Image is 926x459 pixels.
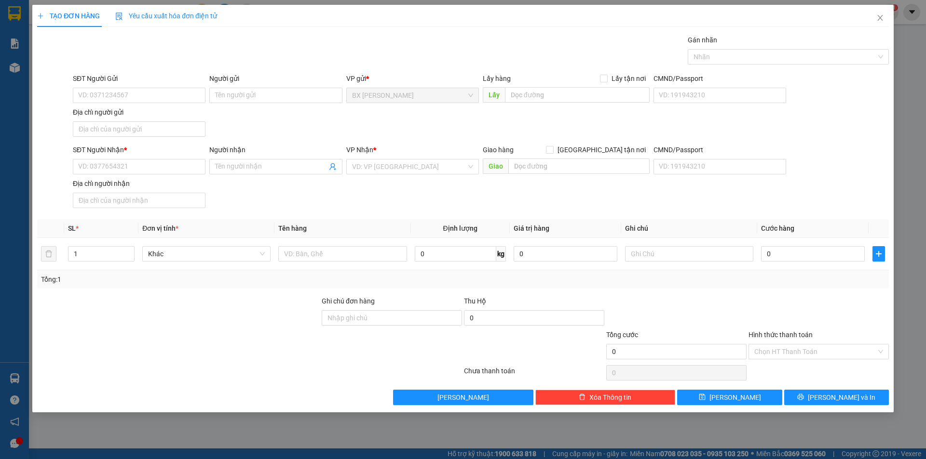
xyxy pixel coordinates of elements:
[579,393,586,401] span: delete
[654,144,786,155] div: CMND/Passport
[322,297,375,305] label: Ghi chú đơn hàng
[761,224,794,232] span: Cước hàng
[346,73,479,84] div: VP gửi
[483,75,511,82] span: Lấy hàng
[505,87,650,103] input: Dọc đường
[483,87,505,103] span: Lấy
[876,14,884,22] span: close
[73,178,205,189] div: Địa chỉ người nhận
[443,224,477,232] span: Định lượng
[514,246,617,262] input: 0
[209,73,342,84] div: Người gửi
[749,331,813,339] label: Hình thức thanh toán
[625,246,753,262] input: Ghi Chú
[209,144,342,155] div: Người nhận
[393,390,533,405] button: [PERSON_NAME]
[483,146,514,154] span: Giao hàng
[873,250,885,258] span: plus
[73,73,205,84] div: SĐT Người Gửi
[322,310,462,326] input: Ghi chú đơn hàng
[589,392,631,403] span: Xóa Thông tin
[37,12,100,20] span: TẠO ĐƠN HÀNG
[608,73,650,84] span: Lấy tận nơi
[797,393,804,401] span: printer
[278,224,307,232] span: Tên hàng
[68,224,76,232] span: SL
[73,144,205,155] div: SĐT Người Nhận
[677,390,782,405] button: save[PERSON_NAME]
[37,13,44,19] span: plus
[41,274,357,285] div: Tổng: 1
[346,146,373,154] span: VP Nhận
[654,73,786,84] div: CMND/Passport
[115,12,217,20] span: Yêu cầu xuất hóa đơn điện tử
[514,224,549,232] span: Giá trị hàng
[115,13,123,20] img: icon
[437,392,489,403] span: [PERSON_NAME]
[352,88,473,103] span: BX Cao Lãnh
[535,390,676,405] button: deleteXóa Thông tin
[508,158,650,174] input: Dọc đường
[606,331,638,339] span: Tổng cước
[496,246,506,262] span: kg
[554,144,650,155] span: [GEOGRAPHIC_DATA] tận nơi
[278,246,407,262] input: VD: Bàn, Ghế
[621,219,757,238] th: Ghi chú
[688,36,717,44] label: Gán nhãn
[808,392,875,403] span: [PERSON_NAME] và In
[709,392,761,403] span: [PERSON_NAME]
[329,163,337,170] span: user-add
[41,246,56,262] button: delete
[867,5,894,32] button: Close
[142,224,178,232] span: Đơn vị tính
[463,366,605,382] div: Chưa thanh toán
[464,297,486,305] span: Thu Hộ
[73,121,205,137] input: Địa chỉ của người gửi
[148,247,265,261] span: Khác
[872,246,885,262] button: plus
[73,107,205,118] div: Địa chỉ người gửi
[784,390,889,405] button: printer[PERSON_NAME] và In
[73,193,205,208] input: Địa chỉ của người nhận
[483,158,508,174] span: Giao
[699,393,706,401] span: save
